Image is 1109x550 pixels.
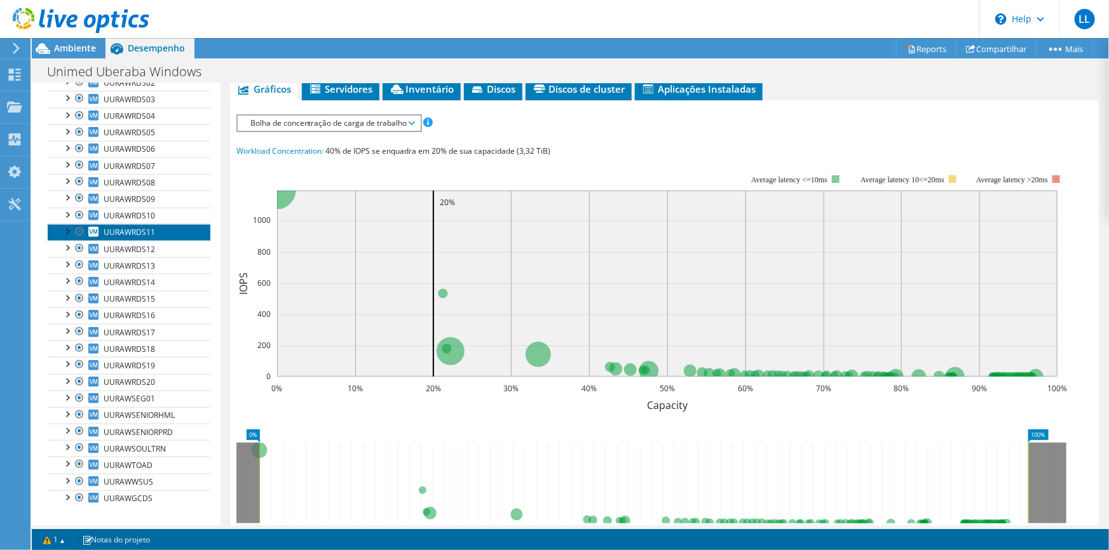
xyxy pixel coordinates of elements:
[104,127,155,138] span: UURAWRDS05
[54,42,96,54] span: Ambiente
[1075,9,1095,29] span: LL
[738,383,753,394] text: 60%
[244,116,414,131] span: Bolha de concentração de carga de trabalho
[104,77,155,88] span: UURAWRDS02
[48,74,210,91] a: UURAWRDS02
[104,310,155,321] span: UURAWRDS16
[48,241,210,257] a: UURAWRDS12
[1037,39,1093,58] a: Mais
[48,457,210,473] a: UURAWTOAD
[48,291,210,307] a: UURAWRDS15
[104,177,155,188] span: UURAWRDS08
[48,274,210,290] a: UURAWRDS14
[48,440,210,457] a: UURAWSOULTRN
[236,83,291,95] span: Gráficos
[48,191,210,207] a: UURAWRDS09
[861,175,944,184] tspan: Average latency 10<=20ms
[271,383,282,394] text: 0%
[48,324,210,340] a: UURAWRDS17
[104,443,166,454] span: UURAWSOULTRN
[253,215,271,225] text: 1000
[660,383,675,394] text: 50%
[48,174,210,191] a: UURAWRDS08
[503,383,519,394] text: 30%
[995,13,1007,25] svg: \n
[532,83,625,95] span: Discos de cluster
[104,144,155,154] span: UURAWRDS06
[48,474,210,490] a: UURAWWSUS
[236,145,324,156] span: Workload Concentration:
[104,410,175,420] span: UURAWSENIORHML
[236,272,250,295] text: IOPS
[104,161,155,171] span: UURAWRDS07
[308,83,373,95] span: Servidores
[266,371,271,382] text: 0
[48,224,210,241] a: UURAWRDS11
[257,278,271,288] text: 600
[326,145,551,156] span: 40% de IOPS se enquadra em 20% de sua capacidade (3,32 TiB)
[440,197,455,208] text: 20%
[48,374,210,391] a: UURAWRDS20
[48,490,210,507] a: UURAWGCDS
[48,340,210,357] a: UURAWRDS18
[104,94,155,105] span: UURAWRDS03
[641,83,756,95] span: Aplicações Instaladas
[470,83,516,95] span: Discos
[48,158,210,174] a: UURAWRDS07
[48,108,210,124] a: UURAWRDS04
[257,340,271,351] text: 200
[104,344,155,354] span: UURAWRDS18
[104,393,155,404] span: UURAWSEG01
[896,39,957,58] a: Reports
[972,383,987,394] text: 90%
[48,307,210,324] a: UURAWRDS16
[104,377,155,387] span: UURAWRDS20
[751,175,827,184] tspan: Average latency <=10ms
[104,327,155,338] span: UURAWRDS17
[104,360,155,371] span: UURAWRDS19
[104,460,153,471] span: UURAWTOAD
[48,424,210,440] a: UURAWSENIORPRD
[41,65,221,79] h1: Unimed Uberaba Windows
[976,175,1047,184] text: Average latency >20ms
[257,246,271,257] text: 800
[257,309,271,319] text: 400
[104,227,155,238] span: UURAWRDS11
[48,208,210,224] a: UURAWRDS10
[104,476,153,487] span: UURAWWSUS
[582,383,597,394] text: 40%
[104,293,155,304] span: UURAWRDS15
[104,210,155,221] span: UURAWRDS10
[389,83,454,95] span: Inventário
[48,124,210,141] a: UURAWRDS05
[104,260,155,271] span: UURAWRDS13
[48,141,210,158] a: UURAWRDS06
[48,91,210,107] a: UURAWRDS03
[73,532,159,547] a: Notas do projeto
[128,42,185,54] span: Desempenho
[647,398,688,412] text: Capacity
[104,427,173,438] span: UURAWSENIORPRD
[104,111,155,121] span: UURAWRDS04
[48,357,210,373] a: UURAWRDS19
[1047,383,1067,394] text: 100%
[956,39,1037,58] a: Compartilhar
[48,391,210,407] a: UURAWSEG01
[104,244,155,255] span: UURAWRDS12
[104,277,155,288] span: UURAWRDS14
[48,257,210,274] a: UURAWRDS13
[894,383,909,394] text: 80%
[104,194,155,205] span: UURAWRDS09
[34,532,74,547] a: 1
[348,383,363,394] text: 10%
[426,383,441,394] text: 20%
[104,493,153,504] span: UURAWGCDS
[48,407,210,424] a: UURAWSENIORHML
[816,383,831,394] text: 70%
